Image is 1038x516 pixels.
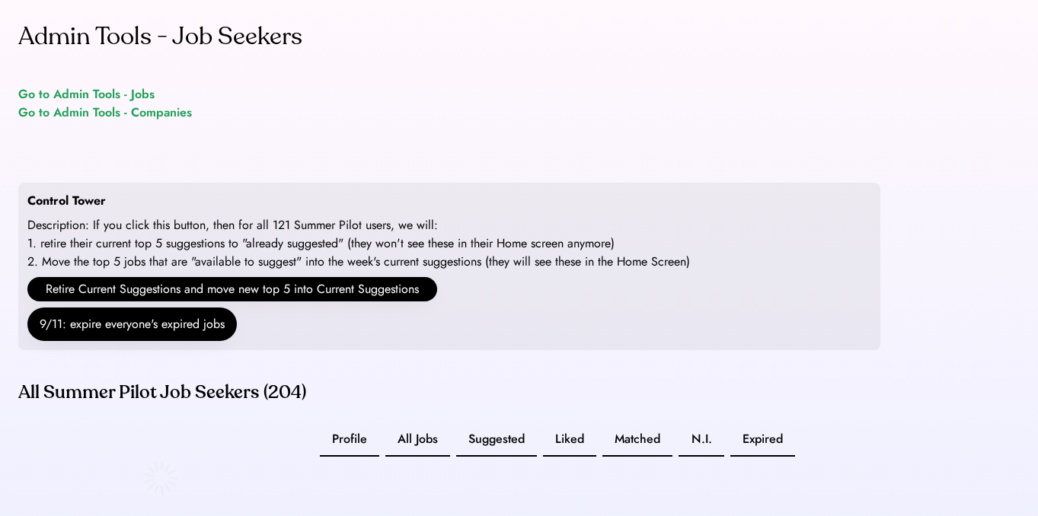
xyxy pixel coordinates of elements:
[320,423,379,457] button: Profile
[18,18,302,55] div: Admin Tools - Job Seekers
[18,381,880,405] div: All Summer Pilot Job Seekers (204)
[385,423,450,457] button: All Jobs
[602,423,672,457] button: Matched
[679,423,724,457] button: N.I.
[27,277,437,301] button: Retire Current Suggestions and move new top 5 into Current Suggestions
[456,423,537,457] button: Suggested
[543,423,596,457] button: Liked
[27,192,106,210] div: Control Tower
[18,85,155,104] a: Go to Admin Tools - Jobs
[27,216,690,271] div: Description: If you click this button, then for all 121 Summer Pilot users, we will: 1. retire th...
[27,307,237,341] button: 9/11: expire everyone's expired jobs
[18,104,192,122] a: Go to Admin Tools - Companies
[730,423,795,457] button: Expired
